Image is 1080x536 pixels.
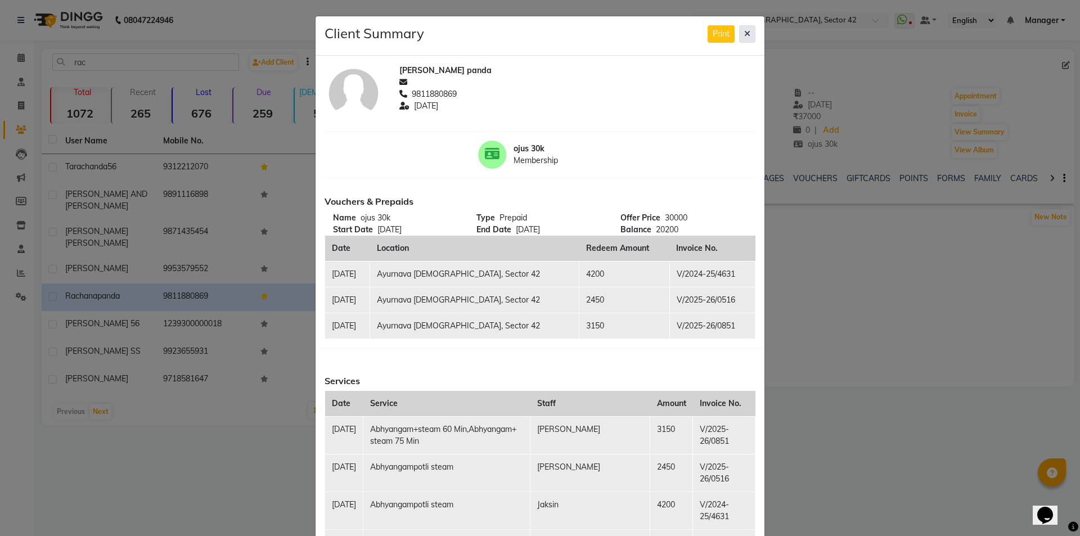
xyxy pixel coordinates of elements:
[516,224,540,235] span: [DATE]
[650,454,693,492] td: 2450
[370,287,579,313] td: Ayurnava [DEMOGRAPHIC_DATA], Sector 42
[325,236,370,262] th: Date
[325,25,424,42] h4: Client Summary
[370,313,579,339] td: Ayurnava [DEMOGRAPHIC_DATA], Sector 42
[399,65,492,76] span: [PERSON_NAME] panda
[665,213,687,223] span: 30000
[693,454,755,492] td: V/2025-26/0516
[620,212,660,224] span: Offer Price
[530,391,650,417] th: Staff
[650,416,693,454] td: 3150
[579,313,670,339] td: 3150
[708,25,735,43] button: Print
[669,313,755,339] td: V/2025-26/0851
[363,391,530,417] th: Service
[361,213,390,223] span: ojus 30k
[693,391,755,417] th: Invoice No.
[514,143,602,155] span: ojus 30k
[499,213,527,223] span: Prepaid
[650,391,693,417] th: Amount
[325,261,370,287] td: [DATE]
[377,224,402,235] span: [DATE]
[363,492,530,529] td: Abhyangampotli steam
[412,88,457,100] span: 9811880869
[669,287,755,313] td: V/2025-26/0516
[656,224,678,235] span: 20200
[325,376,755,386] h6: Services
[325,416,363,454] td: [DATE]
[325,287,370,313] td: [DATE]
[579,287,670,313] td: 2450
[530,416,650,454] td: [PERSON_NAME]
[370,261,579,287] td: Ayurnava [DEMOGRAPHIC_DATA], Sector 42
[579,236,670,262] th: Redeem Amount
[414,100,438,112] span: [DATE]
[325,492,363,529] td: [DATE]
[325,196,755,207] h6: Vouchers & Prepaids
[669,236,755,262] th: Invoice No.
[579,261,670,287] td: 4200
[333,212,356,224] span: Name
[325,454,363,492] td: [DATE]
[476,212,495,224] span: Type
[620,224,651,236] span: Balance
[693,492,755,529] td: V/2024-25/4631
[530,454,650,492] td: [PERSON_NAME]
[363,416,530,454] td: Abhyangam+steam 60 Min,Abhyangam+ steam 75 Min
[514,155,602,166] span: Membership
[476,224,511,236] span: End Date
[693,416,755,454] td: V/2025-26/0851
[363,454,530,492] td: Abhyangampotli steam
[333,224,373,236] span: Start Date
[650,492,693,529] td: 4200
[325,391,363,417] th: Date
[325,313,370,339] td: [DATE]
[669,261,755,287] td: V/2024-25/4631
[370,236,579,262] th: Location
[1033,491,1069,525] iframe: chat widget
[530,492,650,529] td: Jaksin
